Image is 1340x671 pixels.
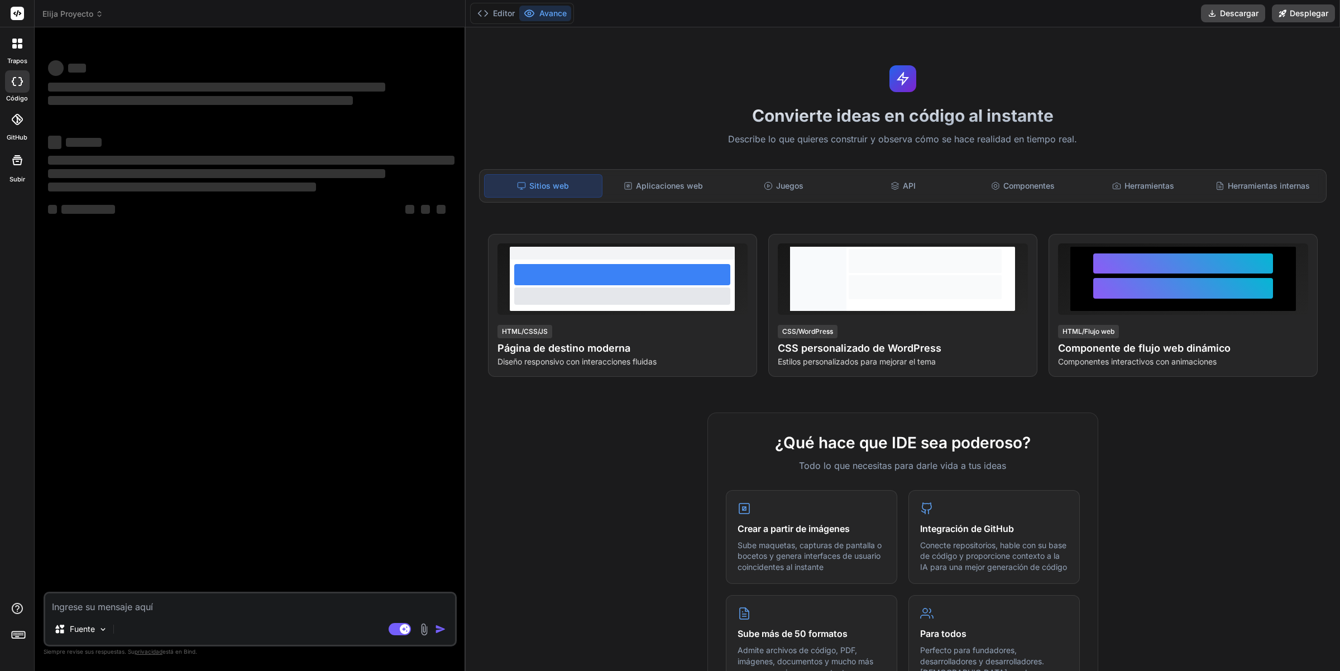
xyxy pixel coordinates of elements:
font: Conecte repositorios, hable con su base de código y proporcione contexto a la IA para una mejor g... [920,540,1067,572]
img: adjunto [418,623,430,636]
font: HTML/Flujo web [1063,327,1114,335]
font: Sube maquetas, capturas de pantalla o bocetos y genera interfaces de usuario coincidentes al inst... [738,540,882,572]
font: Aplicaciones web [636,181,703,190]
font: GitHub [7,133,27,141]
font: código [6,94,28,102]
font: Herramientas [1124,181,1174,190]
font: Elija Proyecto [42,9,93,18]
font: Desplegar [1290,8,1328,18]
font: Componentes interactivos con animaciones [1058,357,1217,366]
img: Seleccione modelos [98,625,108,634]
font: Estilos personalizados para mejorar el tema [778,357,936,366]
font: Diseño responsivo con interacciones fluidas [497,357,657,366]
font: Integración de GitHub [920,523,1014,534]
button: Desplegar [1272,4,1335,22]
font: Subir [9,175,25,183]
button: Avance [519,6,571,21]
font: Crear a partir de imágenes [738,523,850,534]
font: Siempre revise sus respuestas. Su [44,648,135,655]
font: Componentes [1003,181,1055,190]
font: trapos [7,57,27,65]
img: icono [435,624,446,635]
font: Describe lo que quieres construir y observa cómo se hace realidad en tiempo real. [728,133,1077,145]
font: Juegos [776,181,803,190]
font: Editor [493,8,515,18]
font: está en Bind. [162,648,197,655]
font: API [903,181,916,190]
font: Fuente [70,624,95,634]
font: Convierte ideas en código al instante [752,106,1054,126]
font: ¿Qué hace que IDE sea poderoso? [775,433,1031,452]
font: Sitios web [529,181,569,190]
font: CSS/WordPress [782,327,833,335]
font: Sube más de 50 formatos [738,628,848,639]
font: Descargar [1220,8,1258,18]
font: Herramientas internas [1228,181,1310,190]
font: Para todos [920,628,966,639]
font: HTML/CSS/JS [502,327,548,335]
font: Componente de flujo web dinámico [1058,342,1231,354]
button: Editor [473,6,519,21]
font: privacidad [135,648,162,655]
font: Todo lo que necesitas para darle vida a tus ideas [799,460,1006,471]
font: Página de destino moderna [497,342,630,354]
button: Descargar [1201,4,1265,22]
font: CSS personalizado de WordPress [778,342,941,354]
font: Avance [539,8,567,18]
